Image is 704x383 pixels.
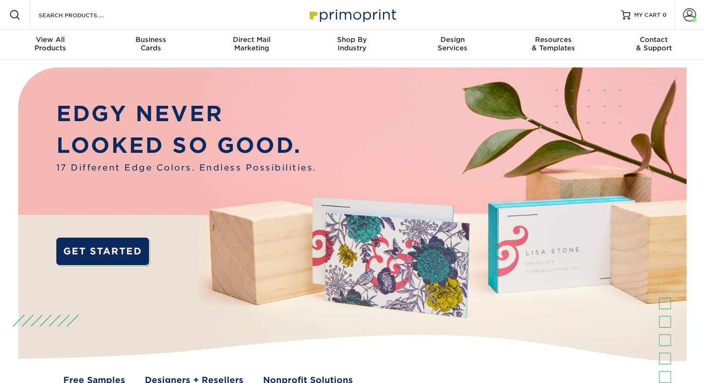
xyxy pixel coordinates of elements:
[56,161,317,174] span: 17 Different Edge Colors. Endless Possibilities.
[305,5,399,25] img: Primoprint
[302,35,402,44] span: Shop By
[201,35,302,44] span: Direct Mail
[56,130,317,161] p: LOOKED SO GOOD.
[101,35,201,52] div: Cards
[402,30,503,60] a: DesignServices
[302,30,402,60] a: Shop ByIndustry
[201,30,302,60] a: Direct MailMarketing
[101,35,201,44] span: Business
[402,35,503,52] div: Services
[201,35,302,52] div: Marketing
[603,30,704,60] a: Contact& Support
[634,11,661,19] span: MY CART
[503,30,603,60] a: Resources& Templates
[663,12,667,18] span: 0
[603,35,704,52] div: & Support
[503,35,603,52] div: & Templates
[603,35,704,44] span: Contact
[302,35,402,52] div: Industry
[56,98,317,130] p: EDGY NEVER
[101,30,201,60] a: BusinessCards
[56,238,149,266] a: GET STARTED
[402,35,503,44] span: Design
[503,35,603,44] span: Resources
[38,9,129,21] input: SEARCH PRODUCTS.....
